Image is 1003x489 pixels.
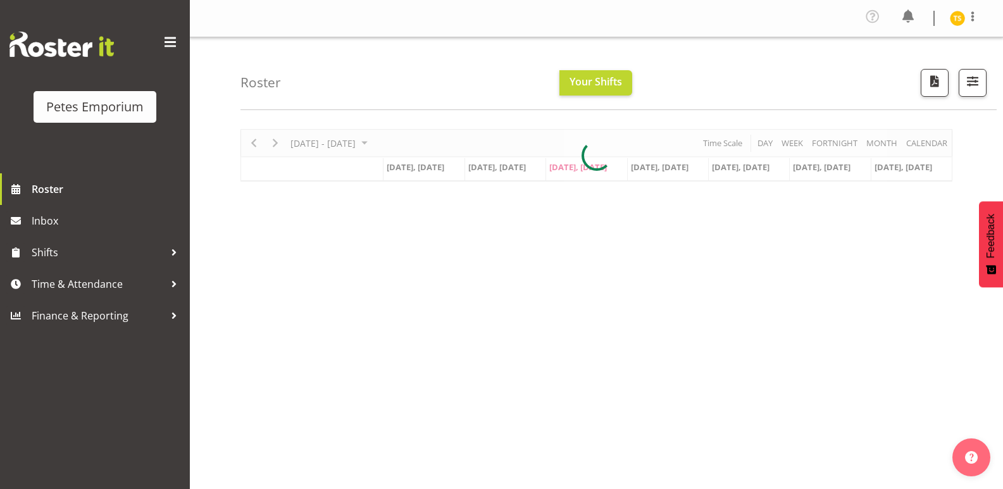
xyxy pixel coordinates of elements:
[32,180,184,199] span: Roster
[985,214,997,258] span: Feedback
[32,275,165,294] span: Time & Attendance
[921,69,949,97] button: Download a PDF of the roster according to the set date range.
[46,97,144,116] div: Petes Emporium
[32,211,184,230] span: Inbox
[965,451,978,464] img: help-xxl-2.png
[559,70,632,96] button: Your Shifts
[240,75,281,90] h4: Roster
[959,69,987,97] button: Filter Shifts
[950,11,965,26] img: tamara-straker11292.jpg
[9,32,114,57] img: Rosterit website logo
[32,243,165,262] span: Shifts
[32,306,165,325] span: Finance & Reporting
[979,201,1003,287] button: Feedback - Show survey
[570,75,622,89] span: Your Shifts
